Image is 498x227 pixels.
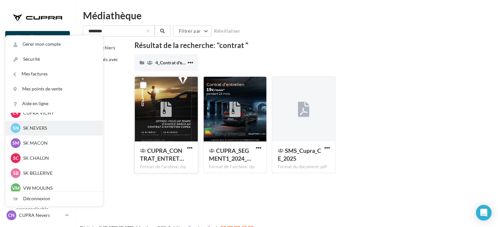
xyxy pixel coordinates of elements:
[13,155,19,161] span: SC
[209,164,261,170] div: Format de l'archive: zip
[173,25,211,37] button: Filtrer par
[6,96,103,111] a: Aide en ligne
[277,147,321,162] span: SMS_Cupra_CE_2025
[476,205,491,220] div: Open Intercom Messenger
[12,185,20,191] span: VM
[23,155,95,161] p: SK CHALON
[4,196,71,215] a: PLV et print personnalisable
[4,81,71,95] a: Boîte de réception13
[19,212,62,219] p: CUPRA Nevers
[4,163,71,177] a: Médiathèque
[13,110,19,116] span: CV
[23,110,95,116] p: CUPRA VICHY
[277,164,330,170] div: Format du document: pdf
[4,98,71,112] a: Visibilité en ligne
[134,42,473,49] div: Résultat de la recherche: "contrat "
[4,49,69,63] button: Notifications
[6,67,103,81] a: Mes factures
[8,212,15,219] span: CN
[209,147,251,162] span: CUPRA_SEGMENT1_2024_Post Contrat d'Entretien
[140,164,193,170] div: Format de l'archive: zip
[5,31,70,42] button: Nouvelle campagne
[155,60,198,65] span: 4_Contrat d'entretien
[6,52,103,67] a: Sécurité
[4,131,71,144] a: Campagnes
[5,209,70,221] a: CN CUPRA Nevers
[23,185,95,191] p: VW MOULINS
[13,170,19,176] span: SB
[23,170,95,176] p: SK BELLERIVE
[6,191,103,206] div: Déconnexion
[83,10,490,20] div: Médiathèque
[4,147,71,161] a: Contacts
[23,125,95,131] p: SK NEVERS
[89,57,118,69] span: Partagés avec moi
[6,82,103,96] a: Mes points de vente
[140,147,184,162] span: CUPRA_CONTRAT_ENTRETIEN_FLYER_2025
[4,115,71,128] a: SMS unitaire
[13,125,19,131] span: SN
[23,140,95,146] p: SK MACON
[4,65,71,79] a: Opérations
[12,140,19,146] span: SM
[211,27,243,35] button: Réinitialiser
[6,37,103,52] a: Gérer mon compte
[4,179,71,193] a: Calendrier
